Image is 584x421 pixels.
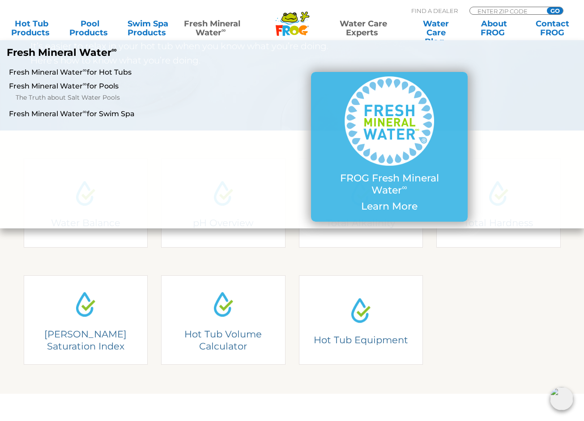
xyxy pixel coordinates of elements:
[344,294,377,327] img: Water Drop Icon
[207,288,240,321] img: Water Drop Icon
[402,183,407,192] sup: ∞
[327,19,400,37] a: Water CareExperts
[222,26,226,34] sup: ∞
[477,7,537,15] input: Zip Code Form
[9,19,54,37] a: Hot TubProducts
[299,275,423,365] a: Water Drop IconHot Tub EquipmentHot Tub EquipmentGet to know the hot tub equipment and how it ope...
[411,7,458,15] p: Find A Dealer
[472,19,517,37] a: AboutFROG
[550,387,573,410] img: openIcon
[329,76,450,217] a: FROG Fresh Mineral Water∞ Learn More
[83,67,87,73] sup: ∞
[7,47,237,59] p: Fresh Mineral Water
[413,19,459,37] a: Water CareBlog
[83,108,87,115] sup: ∞
[174,328,273,353] h4: Hot Tub Volume Calculator
[443,217,554,229] h4: Total Hardness
[69,288,102,321] img: Water Drop Icon
[125,19,171,37] a: Swim SpaProducts
[547,7,563,14] input: GO
[305,334,416,346] h4: Hot Tub Equipment
[329,201,450,212] p: Learn More
[161,275,286,365] a: Water Drop IconHot Tub Volume CalculatorHot Tub Volume CalculatorFill out the form to calculate y...
[83,80,87,87] sup: ∞
[183,19,240,37] a: Fresh MineralWater∞
[67,19,112,37] a: PoolProducts
[30,328,141,353] h4: [PERSON_NAME] Saturation Index
[168,217,279,229] h4: pH Overview
[9,109,195,119] a: Fresh Mineral Water∞for Swim Spa
[329,173,450,196] p: FROG Fresh Mineral Water
[16,93,195,103] a: The Truth about Salt Water Pools
[9,81,195,91] a: Fresh Mineral Water∞for Pools
[9,67,195,77] a: Fresh Mineral Water∞for Hot Tubs
[24,275,148,365] a: Water Drop Icon[PERSON_NAME] Saturation Index[PERSON_NAME] Saturation IndexTest your water and fi...
[111,45,117,54] sup: ∞
[530,19,575,37] a: ContactFROG
[30,217,141,229] h4: Water Balance
[305,217,416,229] h4: Total Alkalinity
